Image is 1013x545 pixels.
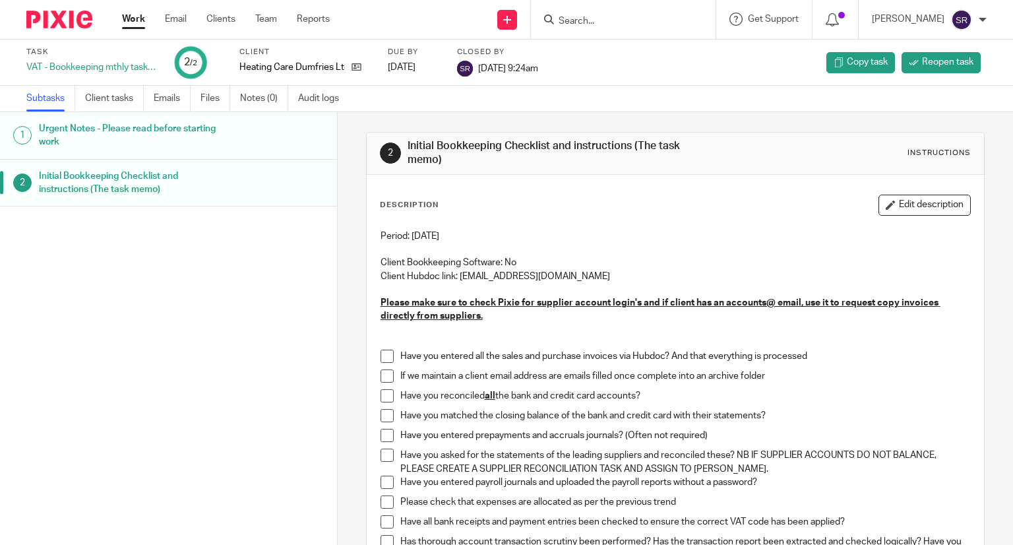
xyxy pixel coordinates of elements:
a: Work [122,13,145,26]
div: 2 [184,55,197,70]
button: Edit description [878,195,971,216]
a: Team [255,13,277,26]
p: Have you entered prepayments and accruals journals? (Often not required) [400,429,971,442]
img: svg%3E [951,9,972,30]
p: Period: [DATE] [381,230,971,243]
p: Have you matched the closing balance of the bank and credit card with their statements? [400,409,971,422]
a: Clients [206,13,235,26]
label: Due by [388,47,441,57]
a: Notes (0) [240,86,288,112]
p: [PERSON_NAME] [872,13,944,26]
p: Please check that expenses are allocated as per the previous trend [400,496,971,509]
span: [DATE] 9:24am [478,63,538,73]
img: svg%3E [457,61,473,77]
img: Pixie [26,11,92,28]
label: Client [239,47,371,57]
a: Emails [154,86,191,112]
p: Heating Care Dumfries Ltd [239,61,345,74]
h1: Initial Bookkeeping Checklist and instructions (The task memo) [408,139,703,168]
p: Have you entered payroll journals and uploaded the payroll reports without a password? [400,476,971,489]
label: Task [26,47,158,57]
h1: Initial Bookkeeping Checklist and instructions (The task memo) [39,166,229,200]
div: 2 [13,174,32,192]
span: Reopen task [922,55,973,69]
a: Email [165,13,187,26]
p: Have you reconciled the bank and credit card accounts? [400,389,971,402]
a: Copy task [826,52,895,73]
span: Get Support [748,15,799,24]
p: Have all bank receipts and payment entries been checked to ensure the correct VAT code has been a... [400,515,971,529]
label: Closed by [457,47,538,57]
p: Description [380,200,439,210]
u: Please make sure to check Pixie for supplier account login's and if client has an accounts@ email... [381,298,940,321]
a: Audit logs [298,86,349,112]
p: If we maintain a client email address are emails filled once complete into an archive folder [400,369,971,383]
a: Reports [297,13,330,26]
p: Have you entered all the sales and purchase invoices via Hubdoc? And that everything is processed [400,350,971,363]
a: Subtasks [26,86,75,112]
div: [DATE] [388,61,441,74]
div: VAT - Bookkeeping mthly tasks - [DATE] [26,61,158,74]
p: Client Bookkeeping Software: No [381,256,971,269]
u: all [485,391,495,401]
div: 1 [13,126,32,144]
a: Files [200,86,230,112]
input: Search [557,16,676,28]
span: Copy task [847,55,888,69]
h1: Urgent Notes - Please read before starting work [39,119,229,152]
div: Instructions [907,148,971,158]
p: Have you asked for the statements of the leading suppliers and reconciled these? NB IF SUPPLIER A... [400,449,971,476]
p: Client Hubdoc link: [EMAIL_ADDRESS][DOMAIN_NAME] [381,270,971,283]
a: Client tasks [85,86,144,112]
small: /2 [190,59,197,67]
div: 2 [380,143,401,164]
a: Reopen task [902,52,981,73]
